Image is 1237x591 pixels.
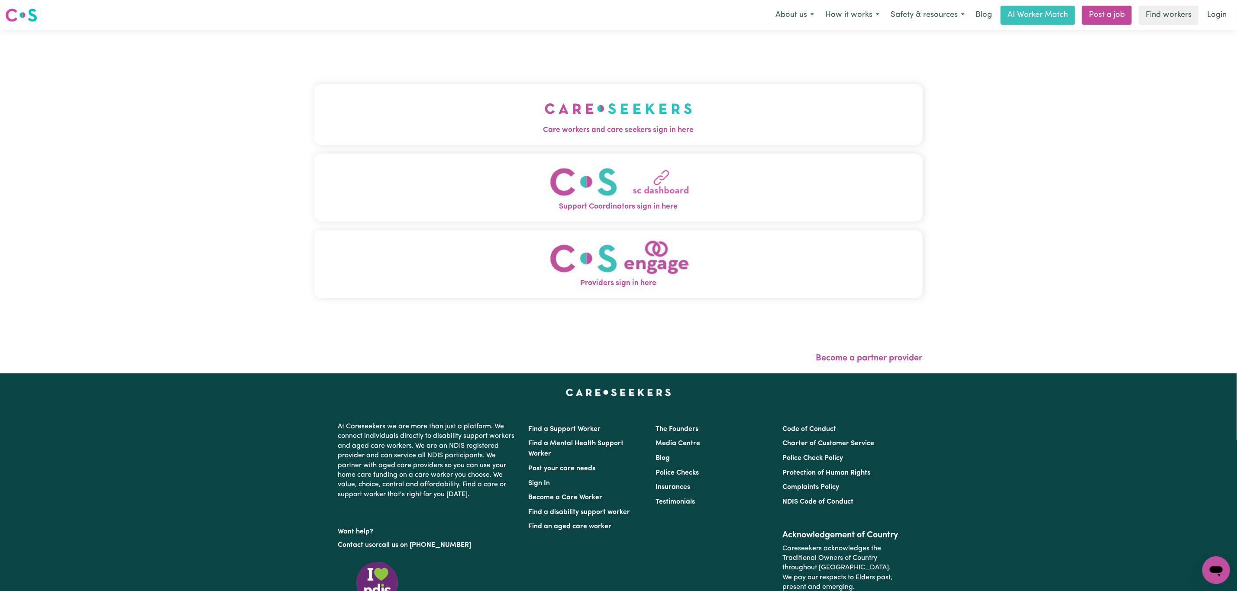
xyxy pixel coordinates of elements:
[5,7,37,23] img: Careseekers logo
[782,455,843,462] a: Police Check Policy
[656,484,690,491] a: Insurances
[885,6,970,24] button: Safety & resources
[656,498,695,505] a: Testimonials
[782,440,874,447] a: Charter of Customer Service
[314,154,923,222] button: Support Coordinators sign in here
[656,469,699,476] a: Police Checks
[314,84,923,145] button: Care workers and care seekers sign in here
[820,6,885,24] button: How it works
[782,469,870,476] a: Protection of Human Rights
[1202,6,1232,25] a: Login
[529,523,612,530] a: Find an aged care worker
[314,230,923,298] button: Providers sign in here
[1082,6,1132,25] a: Post a job
[782,484,839,491] a: Complaints Policy
[656,426,698,433] a: The Founders
[314,125,923,136] span: Care workers and care seekers sign in here
[338,524,518,536] p: Want help?
[529,465,596,472] a: Post your care needs
[338,418,518,503] p: At Careseekers we are more than just a platform. We connect individuals directly to disability su...
[5,5,37,25] a: Careseekers logo
[970,6,997,25] a: Blog
[782,498,853,505] a: NDIS Code of Conduct
[1202,556,1230,584] iframe: Button to launch messaging window, conversation in progress
[656,455,670,462] a: Blog
[314,201,923,212] span: Support Coordinators sign in here
[566,389,671,396] a: Careseekers home page
[529,426,601,433] a: Find a Support Worker
[1001,6,1075,25] a: AI Worker Match
[529,494,603,501] a: Become a Care Worker
[816,354,923,363] a: Become a partner provider
[656,440,700,447] a: Media Centre
[379,542,472,549] a: call us on [PHONE_NUMBER]
[529,440,624,457] a: Find a Mental Health Support Worker
[770,6,820,24] button: About us
[529,480,550,487] a: Sign In
[782,426,836,433] a: Code of Conduct
[1139,6,1198,25] a: Find workers
[338,537,518,553] p: or
[314,278,923,289] span: Providers sign in here
[338,542,372,549] a: Contact us
[529,509,630,516] a: Find a disability support worker
[782,530,899,540] h2: Acknowledgement of Country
